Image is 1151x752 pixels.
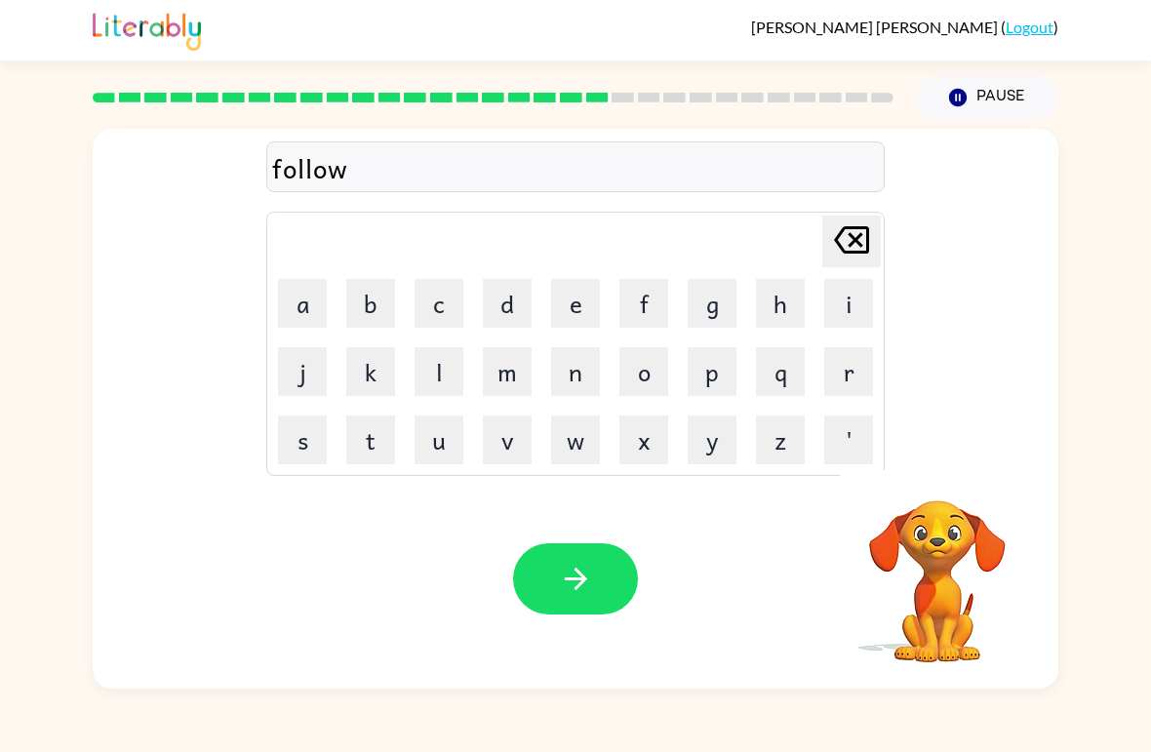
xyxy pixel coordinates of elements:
[619,279,668,328] button: f
[551,347,600,396] button: n
[346,416,395,464] button: t
[278,347,327,396] button: j
[415,347,463,396] button: l
[346,347,395,396] button: k
[824,347,873,396] button: r
[619,416,668,464] button: x
[483,347,532,396] button: m
[483,279,532,328] button: d
[917,75,1058,120] button: Pause
[93,8,201,51] img: Literably
[756,347,805,396] button: q
[483,416,532,464] button: v
[824,279,873,328] button: i
[619,347,668,396] button: o
[688,347,736,396] button: p
[272,147,879,188] div: follow
[415,279,463,328] button: c
[756,279,805,328] button: h
[415,416,463,464] button: u
[840,470,1035,665] video: Your browser must support playing .mp4 files to use Literably. Please try using another browser.
[278,416,327,464] button: s
[278,279,327,328] button: a
[551,416,600,464] button: w
[824,416,873,464] button: '
[751,18,1001,36] span: [PERSON_NAME] [PERSON_NAME]
[1006,18,1053,36] a: Logout
[751,18,1058,36] div: ( )
[756,416,805,464] button: z
[551,279,600,328] button: e
[346,279,395,328] button: b
[688,279,736,328] button: g
[688,416,736,464] button: y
